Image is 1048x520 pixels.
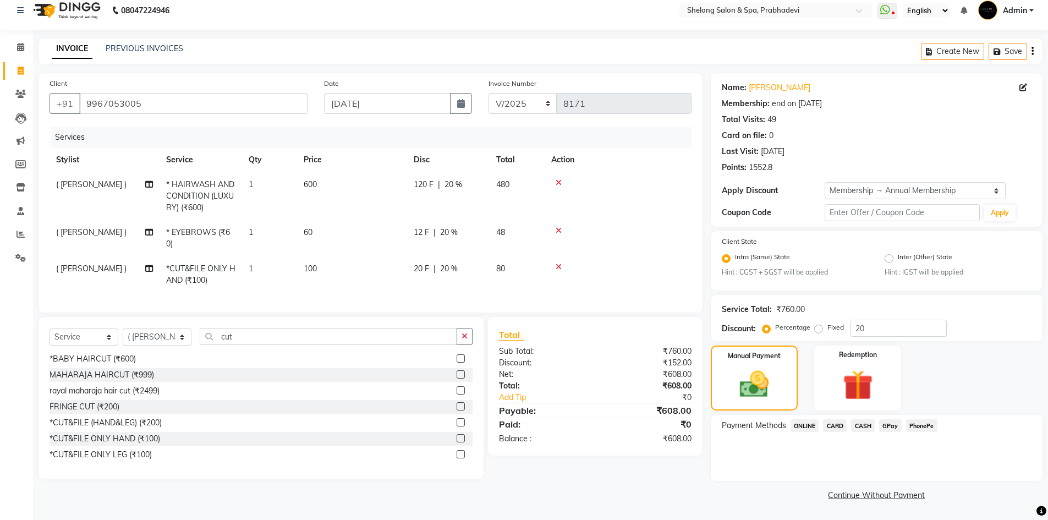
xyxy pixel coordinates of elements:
[50,79,67,89] label: Client
[722,304,772,315] div: Service Total:
[50,93,80,114] button: +91
[735,252,790,265] label: Intra (Same) State
[767,114,776,125] div: 49
[496,264,505,273] span: 80
[595,433,700,445] div: ₹608.00
[50,353,136,365] div: *BABY HAIRCUT (₹600)
[50,417,162,429] div: *CUT&FILE (HAND&LEG) (₹200)
[791,419,819,432] span: ONLINE
[989,43,1027,60] button: Save
[414,227,429,238] span: 12 F
[595,369,700,380] div: ₹608.00
[728,351,781,361] label: Manual Payment
[776,304,805,315] div: ₹760.00
[499,329,524,341] span: Total
[297,147,407,172] th: Price
[490,147,545,172] th: Total
[166,179,234,212] span: * HAIRWASH AND CONDITION (LUXURY) (₹600)
[491,418,595,431] div: Paid:
[434,227,436,238] span: |
[407,147,490,172] th: Disc
[722,420,786,431] span: Payment Methods
[249,227,253,237] span: 1
[749,162,772,173] div: 1552.8
[749,82,810,94] a: [PERSON_NAME]
[722,130,767,141] div: Card on file:
[491,357,595,369] div: Discount:
[50,369,154,381] div: MAHARAJA HAIRCUT (₹999)
[440,227,458,238] span: 20 %
[200,328,457,345] input: Search or Scan
[921,43,984,60] button: Create New
[56,264,127,273] span: ( [PERSON_NAME] )
[50,449,152,461] div: *CUT&FILE ONLY LEG (₹100)
[491,404,595,417] div: Payable:
[304,264,317,273] span: 100
[839,350,877,360] label: Redemption
[491,369,595,380] div: Net:
[50,147,160,172] th: Stylist
[898,252,952,265] label: Inter (Other) State
[242,147,297,172] th: Qty
[984,205,1016,221] button: Apply
[491,392,612,403] a: Add Tip
[438,179,440,190] span: |
[595,418,700,431] div: ₹0
[613,392,700,403] div: ₹0
[722,323,756,335] div: Discount:
[249,179,253,189] span: 1
[722,146,759,157] div: Last Visit:
[52,39,92,59] a: INVOICE
[851,419,875,432] span: CASH
[827,322,844,332] label: Fixed
[595,346,700,357] div: ₹760.00
[166,227,230,249] span: * EYEBROWS (₹60)
[51,127,700,147] div: Services
[722,237,757,247] label: Client State
[595,357,700,369] div: ₹152.00
[722,185,825,196] div: Apply Discount
[722,162,747,173] div: Points:
[761,146,784,157] div: [DATE]
[79,93,308,114] input: Search by Name/Mobile/Email/Code
[106,43,183,53] a: PREVIOUS INVOICES
[414,263,429,275] span: 20 F
[545,147,692,172] th: Action
[722,114,765,125] div: Total Visits:
[978,1,997,20] img: Admin
[731,368,778,401] img: _cash.svg
[491,380,595,392] div: Total:
[166,264,235,285] span: *CUT&FILE ONLY HAND (₹100)
[769,130,773,141] div: 0
[496,227,505,237] span: 48
[489,79,536,89] label: Invoice Number
[304,227,312,237] span: 60
[879,419,902,432] span: GPay
[56,227,127,237] span: ( [PERSON_NAME] )
[56,179,127,189] span: ( [PERSON_NAME] )
[50,433,160,445] div: *CUT&FILE ONLY HAND (₹100)
[1003,5,1027,17] span: Admin
[160,147,242,172] th: Service
[823,419,847,432] span: CARD
[885,267,1031,277] small: Hint : IGST will be applied
[304,179,317,189] span: 600
[713,490,1040,501] a: Continue Without Payment
[722,267,869,277] small: Hint : CGST + SGST will be applied
[906,419,937,432] span: PhonePe
[722,207,825,218] div: Coupon Code
[775,322,810,332] label: Percentage
[772,98,822,110] div: end on [DATE]
[50,385,160,397] div: rayal maharaja hair cut (₹2499)
[722,98,770,110] div: Membership:
[595,404,700,417] div: ₹608.00
[324,79,339,89] label: Date
[491,433,595,445] div: Balance :
[440,263,458,275] span: 20 %
[722,82,747,94] div: Name:
[445,179,462,190] span: 20 %
[50,401,119,413] div: FRINGE CUT (₹200)
[496,179,509,189] span: 480
[595,380,700,392] div: ₹608.00
[491,346,595,357] div: Sub Total:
